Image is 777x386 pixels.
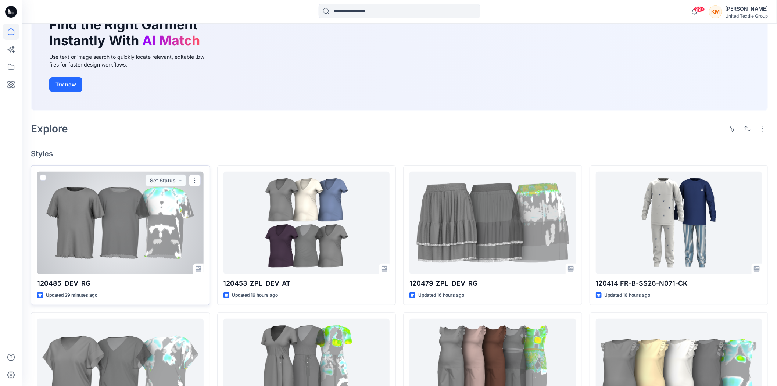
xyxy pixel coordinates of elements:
p: 120414 FR-B-SS26-N071-CK [596,278,762,289]
p: Updated 18 hours ago [605,292,651,299]
button: Try now [49,77,82,92]
a: 120414 FR-B-SS26-N071-CK [596,172,762,274]
span: 99+ [694,6,705,12]
p: 120453_ZPL_DEV_AT [223,278,390,289]
p: Updated 16 hours ago [418,292,464,299]
a: 120485_DEV_RG [37,172,204,274]
div: Use text or image search to quickly locate relevant, editable .bw files for faster design workflows. [49,53,215,68]
h4: Styles [31,149,768,158]
div: KM [709,5,722,18]
p: 120479_ZPL_DEV_RG [409,278,576,289]
p: 120485_DEV_RG [37,278,204,289]
div: United Textile Group [725,13,768,19]
a: 120453_ZPL_DEV_AT [223,172,390,274]
p: Updated 29 minutes ago [46,292,97,299]
p: Updated 16 hours ago [232,292,278,299]
a: 120479_ZPL_DEV_RG [409,172,576,274]
h2: Explore [31,123,68,135]
h1: Find the Right Garment Instantly With [49,17,204,49]
span: AI Match [142,32,200,49]
div: [PERSON_NAME] [725,4,768,13]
